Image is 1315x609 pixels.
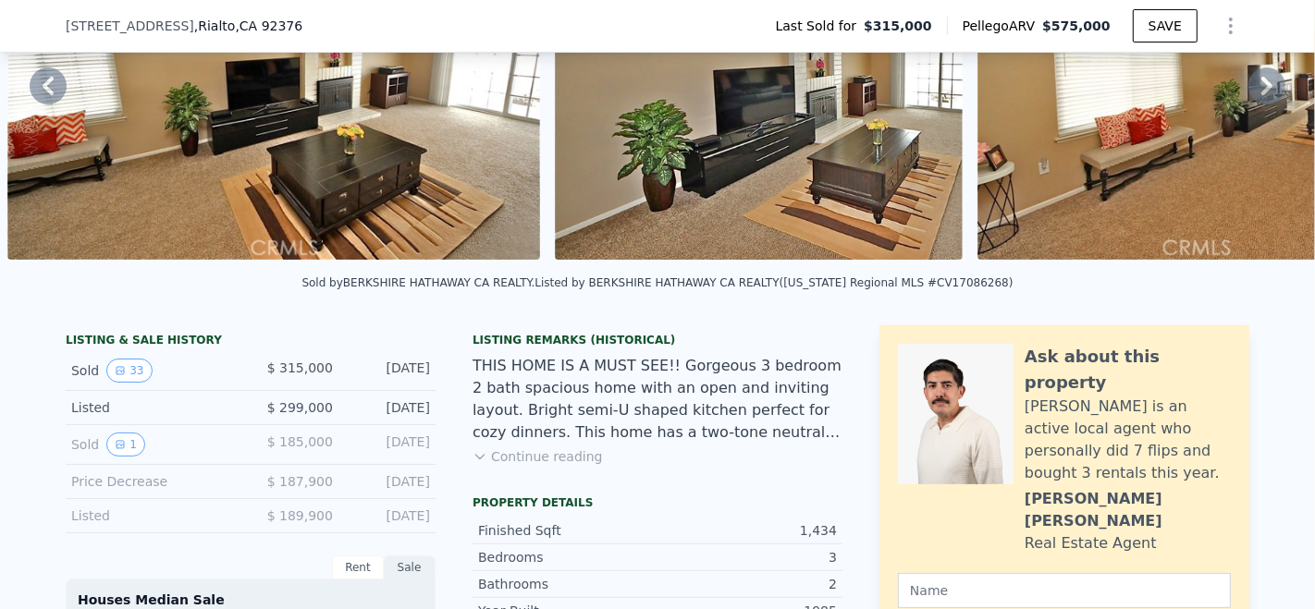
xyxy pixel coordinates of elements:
[267,400,333,415] span: $ 299,000
[898,573,1231,608] input: Name
[71,398,236,417] div: Listed
[657,548,837,566] div: 3
[348,472,430,491] div: [DATE]
[106,432,145,457] button: View historical data
[71,359,236,383] div: Sold
[473,333,842,347] div: Listing Remarks (Historical)
[66,333,436,351] div: LISTING & SALE HISTORY
[267,508,333,523] span: $ 189,900
[478,575,657,593] div: Bathrooms
[235,18,302,33] span: , CA 92376
[71,506,236,525] div: Listed
[473,355,842,444] div: THIS HOME IS A MUST SEE!! Gorgeous 3 bedroom 2 bath spacious home with an open and inviting layou...
[1025,532,1157,554] div: Real Estate Agent
[473,495,842,510] div: Property details
[478,548,657,566] div: Bedrooms
[963,17,1043,35] span: Pellego ARV
[301,276,535,289] div: Sold by BERKSHIRE HATHAWAY CA REALTY .
[348,398,430,417] div: [DATE]
[1042,18,1111,33] span: $575,000
[267,360,333,375] span: $ 315,000
[473,447,603,466] button: Continue reading
[1133,9,1198,43] button: SAVE
[71,472,236,491] div: Price Decrease
[864,17,932,35] span: $315,000
[657,521,837,540] div: 1,434
[194,17,302,35] span: , Rialto
[332,555,384,579] div: Rent
[384,555,436,579] div: Sale
[348,432,430,457] div: [DATE]
[1212,7,1249,44] button: Show Options
[348,359,430,383] div: [DATE]
[348,506,430,525] div: [DATE]
[267,474,333,489] span: $ 187,900
[78,591,424,609] div: Houses Median Sale
[66,17,194,35] span: [STREET_ADDRESS]
[535,276,1013,289] div: Listed by BERKSHIRE HATHAWAY CA REALTY ([US_STATE] Regional MLS #CV17086268)
[1025,488,1231,532] div: [PERSON_NAME] [PERSON_NAME]
[1025,344,1231,396] div: Ask about this property
[106,359,152,383] button: View historical data
[478,521,657,540] div: Finished Sqft
[657,575,837,593] div: 2
[267,434,333,449] span: $ 185,000
[71,432,236,457] div: Sold
[1025,396,1231,484] div: [PERSON_NAME] is an active local agent who personally did 7 flips and bought 3 rentals this year.
[776,17,865,35] span: Last Sold for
